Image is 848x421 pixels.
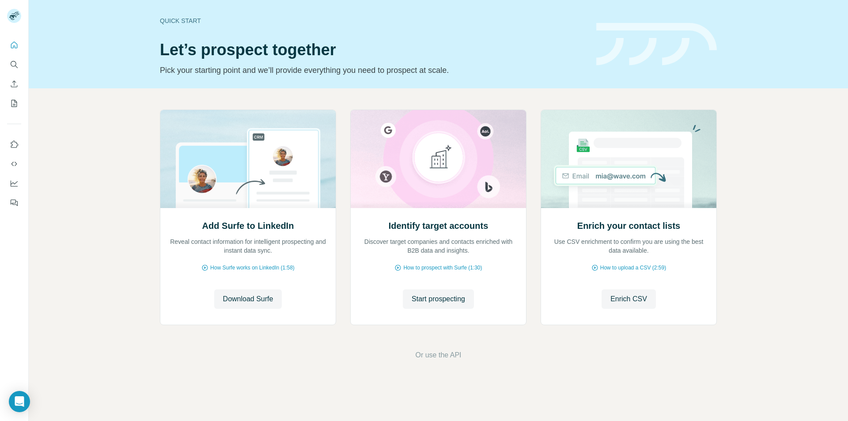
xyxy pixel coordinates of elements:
[7,137,21,152] button: Use Surfe on LinkedIn
[596,23,717,66] img: banner
[7,57,21,72] button: Search
[7,156,21,172] button: Use Surfe API
[7,37,21,53] button: Quick start
[415,350,461,360] button: Or use the API
[7,195,21,211] button: Feedback
[160,110,336,208] img: Add Surfe to LinkedIn
[610,294,647,304] span: Enrich CSV
[160,41,586,59] h1: Let’s prospect together
[360,237,517,255] p: Discover target companies and contacts enriched with B2B data and insights.
[600,264,666,272] span: How to upload a CSV (2:59)
[412,294,465,304] span: Start prospecting
[541,110,717,208] img: Enrich your contact lists
[210,264,295,272] span: How Surfe works on LinkedIn (1:58)
[7,175,21,191] button: Dashboard
[7,95,21,111] button: My lists
[9,391,30,412] div: Open Intercom Messenger
[602,289,656,309] button: Enrich CSV
[403,264,482,272] span: How to prospect with Surfe (1:30)
[160,64,586,76] p: Pick your starting point and we’ll provide everything you need to prospect at scale.
[160,16,586,25] div: Quick start
[350,110,526,208] img: Identify target accounts
[550,237,708,255] p: Use CSV enrichment to confirm you are using the best data available.
[202,220,294,232] h2: Add Surfe to LinkedIn
[7,76,21,92] button: Enrich CSV
[389,220,488,232] h2: Identify target accounts
[214,289,282,309] button: Download Surfe
[577,220,680,232] h2: Enrich your contact lists
[169,237,327,255] p: Reveal contact information for intelligent prospecting and instant data sync.
[223,294,273,304] span: Download Surfe
[403,289,474,309] button: Start prospecting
